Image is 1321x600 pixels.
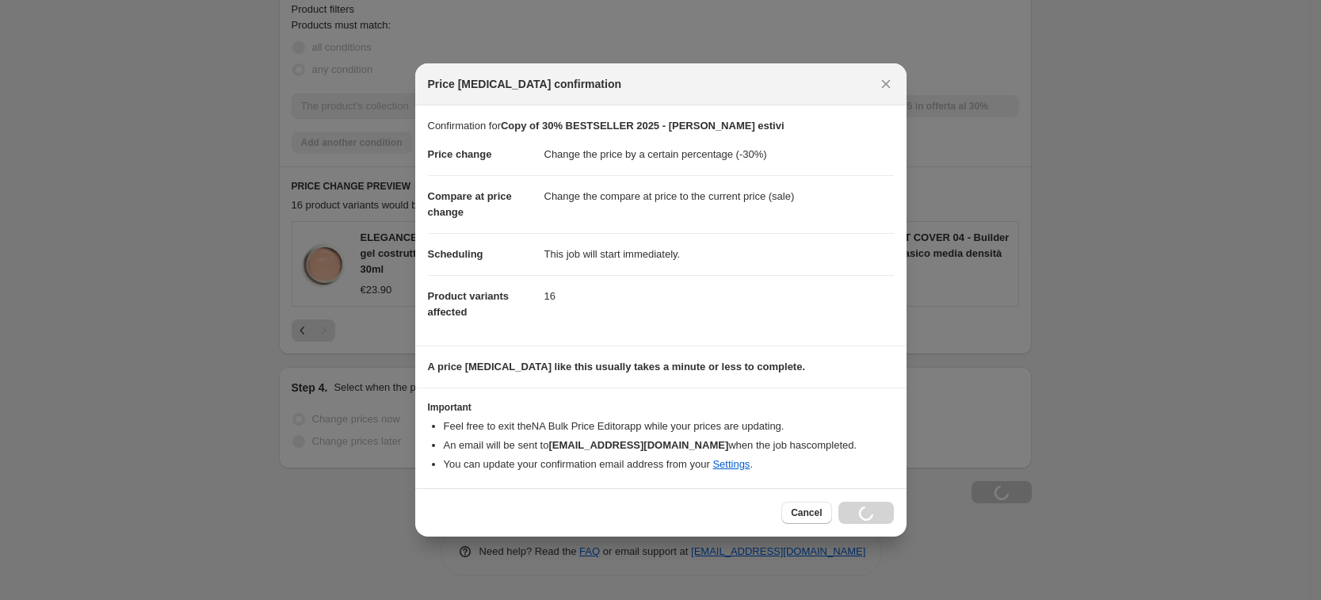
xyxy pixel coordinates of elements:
button: Close [875,73,897,95]
span: Scheduling [428,248,483,260]
span: Price [MEDICAL_DATA] confirmation [428,76,622,92]
dd: Change the price by a certain percentage (-30%) [544,134,894,175]
b: [EMAIL_ADDRESS][DOMAIN_NAME] [548,439,728,451]
span: Compare at price change [428,190,512,218]
h3: Important [428,401,894,414]
button: Cancel [781,502,831,524]
a: Settings [712,458,750,470]
b: A price [MEDICAL_DATA] like this usually takes a minute or less to complete. [428,361,806,373]
b: Copy of 30% BESTSELLER 2025 - [PERSON_NAME] estivi [501,120,785,132]
p: Confirmation for [428,118,894,134]
dd: 16 [544,275,894,317]
li: Feel free to exit the NA Bulk Price Editor app while your prices are updating. [444,418,894,434]
span: Product variants affected [428,290,510,318]
span: Price change [428,148,492,160]
dd: This job will start immediately. [544,233,894,275]
li: An email will be sent to when the job has completed . [444,438,894,453]
dd: Change the compare at price to the current price (sale) [544,175,894,217]
li: You can update your confirmation email address from your . [444,457,894,472]
span: Cancel [791,506,822,519]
